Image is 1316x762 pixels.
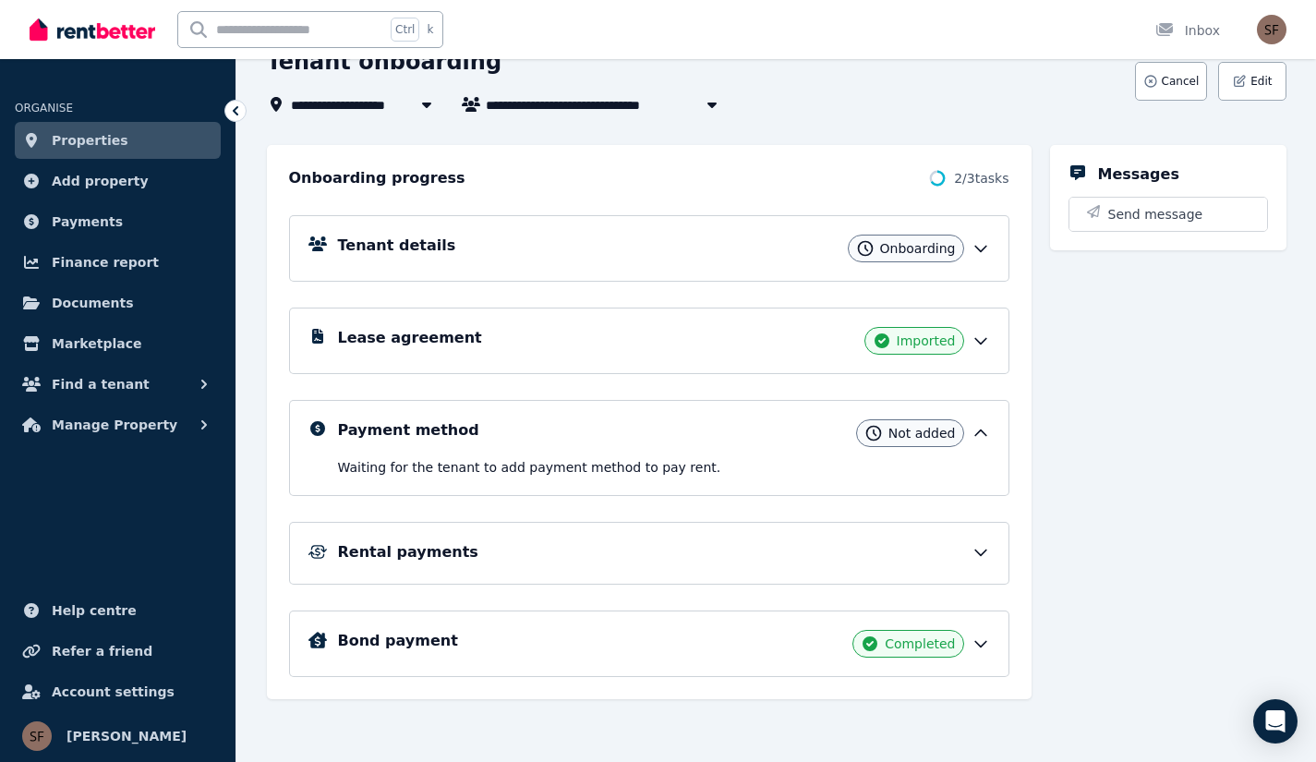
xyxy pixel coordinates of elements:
[52,373,150,395] span: Find a tenant
[52,251,159,273] span: Finance report
[888,424,956,442] span: Not added
[52,640,152,662] span: Refer a friend
[15,406,221,443] button: Manage Property
[15,163,221,200] a: Add property
[1135,62,1208,101] button: Cancel
[52,333,141,355] span: Marketplace
[267,47,502,77] h1: Tenant onboarding
[52,414,177,436] span: Manage Property
[338,235,456,257] h5: Tenant details
[52,211,123,233] span: Payments
[15,366,221,403] button: Find a tenant
[15,203,221,240] a: Payments
[15,284,221,321] a: Documents
[15,325,221,362] a: Marketplace
[391,18,419,42] span: Ctrl
[66,725,187,747] span: [PERSON_NAME]
[338,541,478,563] h5: Rental payments
[52,292,134,314] span: Documents
[1253,699,1298,744] div: Open Intercom Messenger
[15,122,221,159] a: Properties
[338,327,482,349] h5: Lease agreement
[885,635,955,653] span: Completed
[1218,62,1286,101] button: Edit
[338,419,479,441] h5: Payment method
[15,244,221,281] a: Finance report
[15,102,73,115] span: ORGANISE
[52,599,137,622] span: Help centre
[897,332,956,350] span: Imported
[338,458,990,477] p: Waiting for the tenant to add payment method to pay rent .
[1155,21,1220,40] div: Inbox
[1069,198,1267,231] button: Send message
[22,721,52,751] img: Scott Ferguson
[338,630,458,652] h5: Bond payment
[308,632,327,648] img: Bond Details
[1250,74,1272,89] span: Edit
[15,673,221,710] a: Account settings
[52,681,175,703] span: Account settings
[52,170,149,192] span: Add property
[1108,205,1203,224] span: Send message
[954,169,1008,187] span: 2 / 3 tasks
[52,129,128,151] span: Properties
[1162,74,1200,89] span: Cancel
[1098,163,1179,186] h5: Messages
[427,22,433,37] span: k
[15,633,221,670] a: Refer a friend
[1257,15,1286,44] img: Scott Ferguson
[15,592,221,629] a: Help centre
[308,545,327,559] img: Rental Payments
[880,239,956,258] span: Onboarding
[30,16,155,43] img: RentBetter
[289,167,465,189] h2: Onboarding progress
